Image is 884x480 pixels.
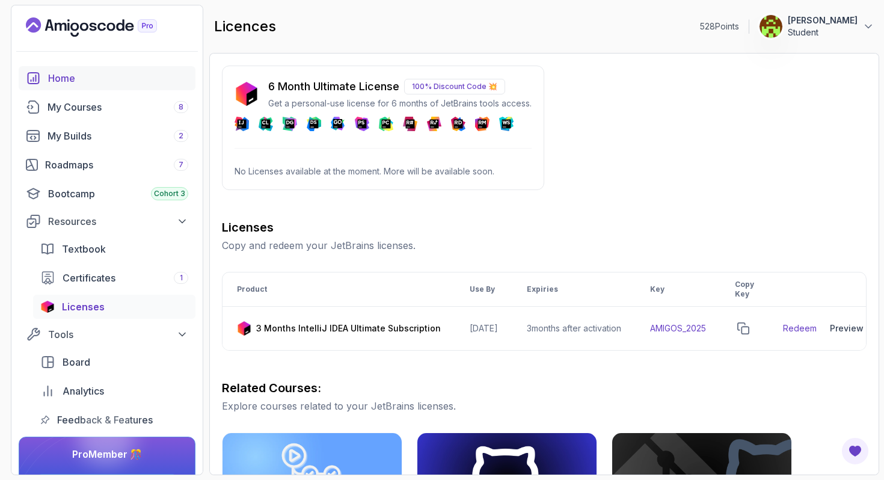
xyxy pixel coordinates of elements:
span: Certificates [63,271,115,285]
span: 8 [179,102,183,112]
span: 1 [180,273,183,283]
a: board [33,350,195,374]
img: jetbrains icon [237,321,251,336]
div: Resources [48,214,188,229]
div: Preview [830,322,864,334]
div: Bootcamp [48,186,188,201]
span: Cohort 3 [154,189,185,198]
th: Product [223,272,455,307]
span: Textbook [62,242,106,256]
p: Student [788,26,858,38]
button: Tools [19,324,195,345]
td: 3 months after activation [512,307,636,351]
a: certificates [33,266,195,290]
p: [PERSON_NAME] [788,14,858,26]
div: Roadmaps [45,158,188,172]
p: No Licenses available at the moment. More will be available soon. [235,165,532,177]
span: 2 [179,131,183,141]
a: Landing page [26,17,185,37]
a: bootcamp [19,182,195,206]
p: 3 Months IntelliJ IDEA Ultimate Subscription [256,322,441,334]
h3: Related Courses: [222,380,867,396]
a: courses [19,95,195,119]
button: Open Feedback Button [841,437,870,466]
span: Feedback & Features [57,413,153,427]
button: Preview [824,316,870,340]
p: 100% Discount Code 💥 [404,79,505,94]
a: analytics [33,379,195,403]
button: Resources [19,211,195,232]
span: Analytics [63,384,104,398]
p: Copy and redeem your JetBrains licenses. [222,238,867,253]
span: 7 [179,160,183,170]
h2: licences [214,17,276,36]
a: Redeem [783,322,817,334]
div: My Courses [48,100,188,114]
h3: Licenses [222,219,867,236]
button: copy-button [735,320,752,337]
th: Expiries [512,272,636,307]
th: Use By [455,272,512,307]
p: Get a personal-use license for 6 months of JetBrains tools access. [268,97,532,109]
div: Home [48,71,188,85]
div: My Builds [48,129,188,143]
td: [DATE] [455,307,512,351]
span: Board [63,355,90,369]
td: AMIGOS_2025 [636,307,720,351]
img: user profile image [760,15,782,38]
p: Explore courses related to your JetBrains licenses. [222,399,867,413]
p: 528 Points [700,20,739,32]
a: feedback [33,408,195,432]
div: Tools [48,327,188,342]
a: roadmaps [19,153,195,177]
a: textbook [33,237,195,261]
img: jetbrains icon [40,301,55,313]
a: licenses [33,295,195,319]
img: jetbrains icon [235,82,259,106]
th: Copy Key [720,272,769,307]
th: Key [636,272,720,307]
button: user profile image[PERSON_NAME]Student [759,14,874,38]
span: Licenses [62,300,105,314]
p: 6 Month Ultimate License [268,78,399,95]
a: builds [19,124,195,148]
a: home [19,66,195,90]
